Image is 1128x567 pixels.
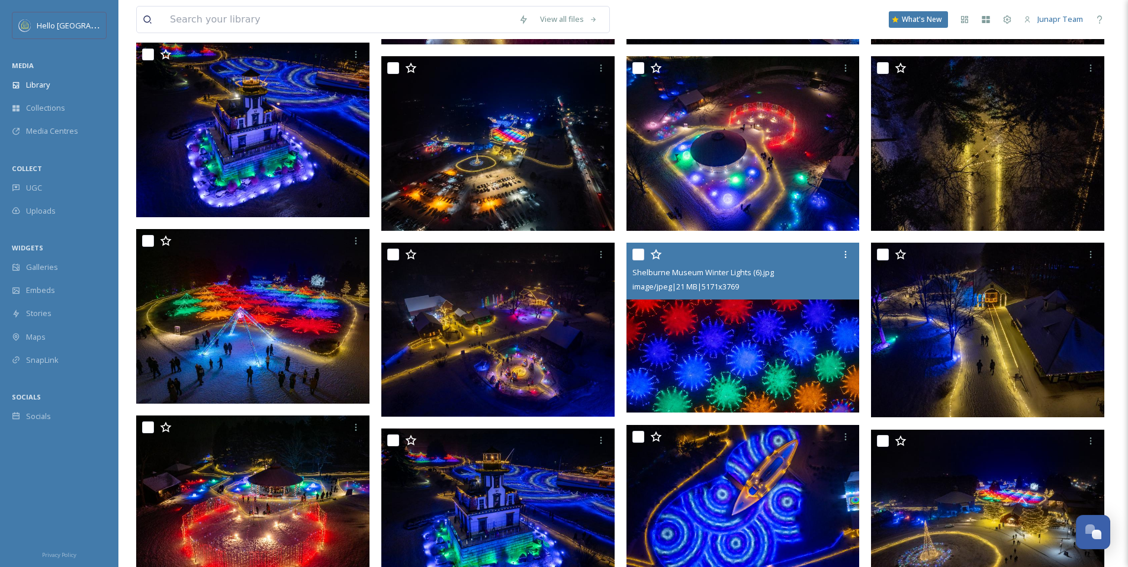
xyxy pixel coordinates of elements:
span: UGC [26,182,42,194]
span: Privacy Policy [42,551,76,559]
span: Stories [26,308,52,319]
img: Shelburne Museum Winter Lights (5).jpg [136,229,369,404]
span: Hello [GEOGRAPHIC_DATA] [37,20,132,31]
img: Shelburne Museum Winter Lights (17).jpg [871,56,1104,231]
span: COLLECT [12,164,42,173]
a: Junapr Team [1018,8,1089,31]
span: image/jpeg | 21 MB | 5171 x 3769 [632,281,739,292]
span: Embeds [26,285,55,296]
a: Privacy Policy [42,547,76,561]
img: Shelburne Museum Winter Lights (11).jpg [871,243,1104,417]
span: Collections [26,102,65,114]
img: Shelburne Museum Winter Lights (23).jpg [136,43,369,217]
button: Open Chat [1076,515,1110,549]
span: WIDGETS [12,243,43,252]
span: Uploads [26,205,56,217]
span: MEDIA [12,61,34,70]
span: SnapLink [26,355,59,366]
span: Media Centres [26,125,78,137]
span: Library [26,79,50,91]
span: SOCIALS [12,392,41,401]
img: images.png [19,20,31,31]
span: Galleries [26,262,58,273]
span: Shelburne Museum Winter Lights (6).jpg [632,267,774,278]
input: Search your library [164,7,513,33]
span: Maps [26,331,46,343]
img: Shelburne Museum Winter Lights (6).jpg [626,243,860,413]
img: Shelburne Museum Winter Lights (9).jpg [381,56,615,231]
span: Socials [26,411,51,422]
img: Shelburne Museum Winter Lights (10).jpg [381,243,615,416]
span: Junapr Team [1037,14,1083,24]
a: What's New [889,11,948,28]
a: View all files [534,8,603,31]
img: Shelburne Museum Winter Lights (16).jpg [626,56,860,231]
